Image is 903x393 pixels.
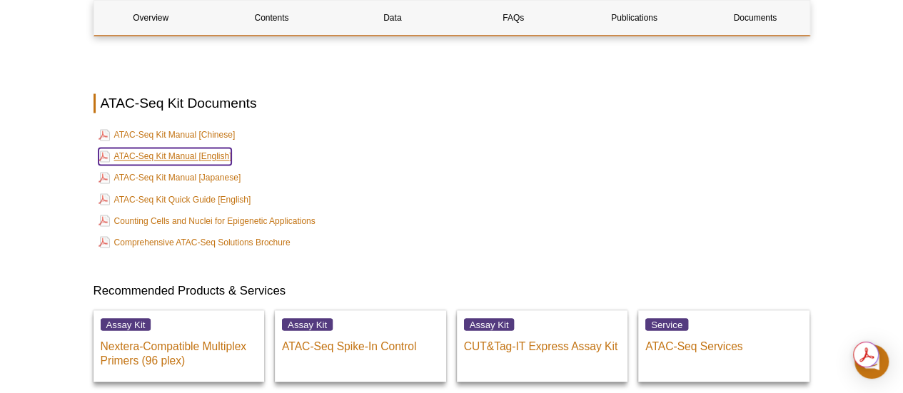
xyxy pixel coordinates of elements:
span: Assay Kit [464,318,515,330]
a: FAQs [456,1,570,35]
a: Data [336,1,449,35]
a: Assay Kit Nextera-Compatible Multiplex Primers (96 plex) [94,310,265,382]
p: CUT&Tag-IT Express Assay Kit [464,332,621,353]
h3: Recommended Products & Services [94,282,810,299]
a: Comprehensive ATAC-Seq Solutions Brochure [99,233,291,250]
p: Nextera-Compatible Multiplex Primers (96 plex) [101,332,258,367]
a: ATAC-Seq Kit Quick Guide [English] [99,190,251,208]
a: ATAC-Seq Kit Manual [English] [99,148,232,165]
span: Service [645,318,688,330]
a: Service ATAC-Seq Services [638,310,809,382]
a: Assay Kit CUT&Tag-IT Express Assay Kit [457,310,628,382]
a: Assay Kit ATAC-Seq Spike-In Control [275,310,446,382]
a: ATAC-Seq Kit Manual [Chinese] [99,126,236,143]
a: Overview [94,1,208,35]
span: Assay Kit [282,318,333,330]
a: ATAC-Seq Kit Manual [Japanese] [99,169,241,186]
h2: ATAC-Seq Kit Documents [94,93,810,113]
p: ATAC-Seq Spike-In Control [282,332,439,353]
a: Publications [577,1,691,35]
a: Documents [698,1,812,35]
span: Assay Kit [101,318,151,330]
a: Contents [215,1,328,35]
p: ATAC-Seq Services [645,332,802,353]
a: Counting Cells and Nuclei for Epigenetic Applications [99,212,316,229]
